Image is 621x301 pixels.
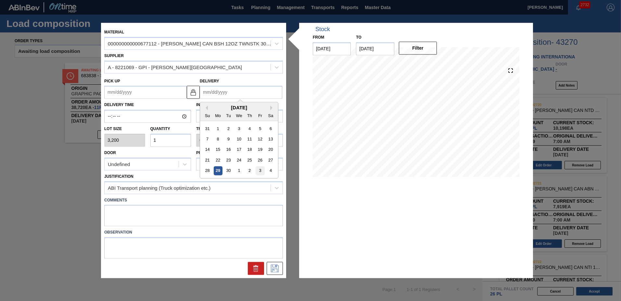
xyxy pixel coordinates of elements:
div: Choose Friday, September 12th, 2025 [256,135,264,144]
div: Choose Sunday, September 7th, 2025 [203,135,212,144]
div: Choose Friday, September 19th, 2025 [256,145,264,154]
div: Choose Monday, September 29th, 2025 [214,166,222,175]
img: locked [189,88,197,96]
div: We [234,111,243,120]
div: Choose Tuesday, September 23rd, 2025 [224,156,233,165]
div: Choose Friday, October 3rd, 2025 [256,166,264,175]
input: mm/dd/yyyy [356,42,394,55]
div: Undefined [108,162,130,167]
label: Observation [104,228,283,237]
label: Trucks [196,127,212,131]
label: Incoterm [196,103,217,107]
label: Door [104,150,116,155]
div: Choose Thursday, September 25th, 2025 [245,156,254,165]
div: Choose Wednesday, September 10th, 2025 [234,135,243,144]
button: Previous Month [203,106,208,110]
label: Production Line [196,150,232,155]
label: Material [104,30,124,34]
div: Choose Sunday, September 28th, 2025 [203,166,212,175]
label: Quantity [150,127,170,131]
button: locked [187,86,200,99]
label: Supplier [104,54,124,58]
div: Th [245,111,254,120]
div: Su [203,111,212,120]
div: Choose Friday, September 26th, 2025 [256,156,264,165]
div: Fr [256,111,264,120]
div: Sa [266,111,275,120]
div: Choose Saturday, October 4th, 2025 [266,166,275,175]
div: Mo [214,111,222,120]
div: Choose Tuesday, September 16th, 2025 [224,145,233,154]
div: Choose Monday, September 8th, 2025 [214,135,222,144]
div: Choose Monday, September 15th, 2025 [214,145,222,154]
input: mm/dd/yyyy [313,42,351,55]
label: Comments [104,196,283,205]
div: Choose Monday, September 1st, 2025 [214,124,222,133]
input: mm/dd/yyyy [104,86,187,99]
button: Next Month [270,106,275,110]
div: Choose Saturday, September 13th, 2025 [266,135,275,144]
div: Tu [224,111,233,120]
div: Stock [315,26,330,33]
div: Choose Saturday, September 6th, 2025 [266,124,275,133]
label: Delivery Time [104,101,191,110]
div: Choose Wednesday, October 1st, 2025 [234,166,243,175]
div: Choose Tuesday, September 9th, 2025 [224,135,233,144]
div: Save Suggestion [267,262,283,275]
div: A - 8221069 - GPI - [PERSON_NAME][GEOGRAPHIC_DATA] [108,65,242,70]
div: Choose Thursday, September 18th, 2025 [245,145,254,154]
div: Choose Saturday, September 20th, 2025 [266,145,275,154]
label: Justification [104,174,133,179]
div: Choose Thursday, October 2nd, 2025 [245,166,254,175]
label: Pick up [104,79,120,83]
label: Delivery [200,79,219,83]
div: Choose Friday, September 5th, 2025 [256,124,264,133]
div: Delete Suggestion [248,262,264,275]
div: Choose Thursday, September 11th, 2025 [245,135,254,144]
div: Choose Tuesday, September 30th, 2025 [224,166,233,175]
label: Lot size [104,125,145,134]
div: Choose Wednesday, September 24th, 2025 [234,156,243,165]
div: Choose Sunday, September 14th, 2025 [203,145,212,154]
div: [DATE] [200,105,278,111]
div: Choose Wednesday, September 17th, 2025 [234,145,243,154]
label: From [313,35,324,40]
button: Filter [399,42,437,54]
div: Choose Tuesday, September 2nd, 2025 [224,124,233,133]
label: to [356,35,361,40]
div: ABI Transport planning (Truck optimization etc.) [108,185,210,190]
div: month 2025-09 [202,124,276,176]
div: Choose Thursday, September 4th, 2025 [245,124,254,133]
div: Choose Wednesday, September 3rd, 2025 [234,124,243,133]
div: Choose Saturday, September 27th, 2025 [266,156,275,165]
input: mm/dd/yyyy [200,86,282,99]
div: Choose Sunday, September 21st, 2025 [203,156,212,165]
div: Choose Monday, September 22nd, 2025 [214,156,222,165]
div: Choose Sunday, August 31st, 2025 [203,124,212,133]
div: 000000000000677112 - [PERSON_NAME] CAN BSH 12OZ TWNSTK 30/12 CAN 0724 [108,41,271,46]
